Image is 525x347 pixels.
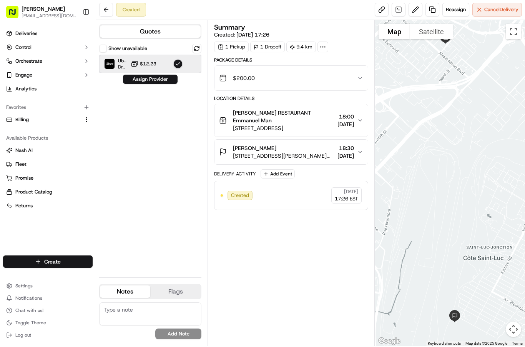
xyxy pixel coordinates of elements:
h3: Summary [214,24,245,31]
span: Knowledge Base [15,172,59,180]
span: Orchestrate [15,58,42,65]
a: Open this area in Google Maps (opens a new window) [377,337,402,347]
span: Product Catalog [15,189,52,196]
a: 📗Knowledge Base [5,169,62,183]
span: Created [231,192,249,199]
span: [DATE] [344,189,358,195]
span: [STREET_ADDRESS] [233,125,334,132]
span: [DATE] [68,119,84,125]
label: Show unavailable [108,45,147,52]
span: [PERSON_NAME] [233,145,276,152]
span: [STREET_ADDRESS][PERSON_NAME][PERSON_NAME] [233,152,334,160]
span: Reassign [446,7,466,13]
div: 📗 [8,173,14,179]
span: Promise [15,175,33,182]
span: • [64,119,66,125]
button: Quotes [100,26,201,38]
button: $12.23 [131,60,156,68]
a: Product Catalog [6,189,90,196]
button: Toggle fullscreen view [506,24,521,40]
button: Show satellite imagery [410,24,453,40]
button: Settings [3,281,93,292]
img: Emmanuel Maman [8,112,20,124]
a: Deliveries [3,28,93,40]
button: [PERSON_NAME][STREET_ADDRESS][PERSON_NAME][PERSON_NAME]18:30[DATE] [214,140,368,165]
a: Terms (opens in new tab) [512,342,523,346]
img: Masood Aslam [8,133,20,145]
button: Control [3,42,93,54]
span: Billing [15,117,29,123]
div: 1 Pickup [214,42,249,53]
button: Assign Provider [123,75,178,84]
span: Map data ©2025 Google [465,342,507,346]
img: Google [377,337,402,347]
div: Delivery Activity [214,171,256,177]
span: Returns [15,203,33,210]
div: Available Products [3,132,93,145]
button: [PERSON_NAME] [22,5,65,13]
button: Chat with us! [3,305,93,316]
button: Billing [3,114,93,126]
span: [DATE] [337,121,354,128]
button: Log out [3,330,93,341]
button: Start new chat [131,76,140,85]
a: Returns [6,203,90,210]
span: Notifications [15,295,42,302]
div: Past conversations [8,100,52,106]
button: Promise [3,172,93,185]
a: 💻API Documentation [62,169,126,183]
span: Create [44,258,61,266]
a: Powered byPylon [54,190,93,197]
span: Engage [15,72,32,79]
img: Uber Canada [105,59,115,69]
button: [PERSON_NAME] RESTAURANT Emmanuel Man[STREET_ADDRESS]18:00[DATE] [214,105,368,137]
span: [PERSON_NAME] [24,140,62,146]
span: Toggle Theme [15,320,46,326]
div: Package Details [214,57,368,63]
button: Reassign [442,3,469,17]
div: Favorites [3,102,93,114]
span: Dropoff ETA 1 hour [118,64,128,70]
span: $12.23 [140,61,156,67]
button: CancelDelivery [472,3,522,17]
button: Keyboard shortcuts [428,341,461,347]
span: 18:30 [337,145,354,152]
button: Create [3,256,93,268]
a: Analytics [3,83,93,95]
a: Nash AI [6,147,90,154]
button: Show street map [379,24,410,40]
span: Chat with us! [15,308,43,314]
a: Fleet [6,161,90,168]
img: 9188753566659_6852d8bf1fb38e338040_72.png [16,73,30,87]
span: Created: [214,31,269,39]
button: Fleet [3,158,93,171]
div: 💻 [65,173,71,179]
button: Flags [150,286,201,298]
span: [PERSON_NAME] [24,119,62,125]
span: Pylon [76,191,93,197]
img: Nash [8,8,23,23]
span: Uber [GEOGRAPHIC_DATA] [118,58,128,64]
span: 18:00 [337,113,354,121]
p: Welcome 👋 [8,31,140,43]
div: 1 Dropoff [250,42,285,53]
button: Orchestrate [3,55,93,68]
span: [DATE] [337,152,354,160]
div: 9.4 km [286,42,316,53]
span: Fleet [15,161,27,168]
span: Log out [15,332,31,339]
img: 1736555255976-a54dd68f-1ca7-489b-9aae-adbdc363a1c4 [15,140,22,147]
div: Start new chat [35,73,126,81]
button: [EMAIL_ADDRESS][DOMAIN_NAME] [22,13,76,19]
a: Billing [6,117,80,123]
span: Deliveries [15,30,37,37]
input: Got a question? Start typing here... [20,50,138,58]
a: Promise [6,175,90,182]
span: Settings [15,283,33,289]
span: [DATE] 17:26 [236,32,269,38]
button: Notifications [3,293,93,304]
button: $200.00 [214,66,368,91]
span: [DATE] [68,140,84,146]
